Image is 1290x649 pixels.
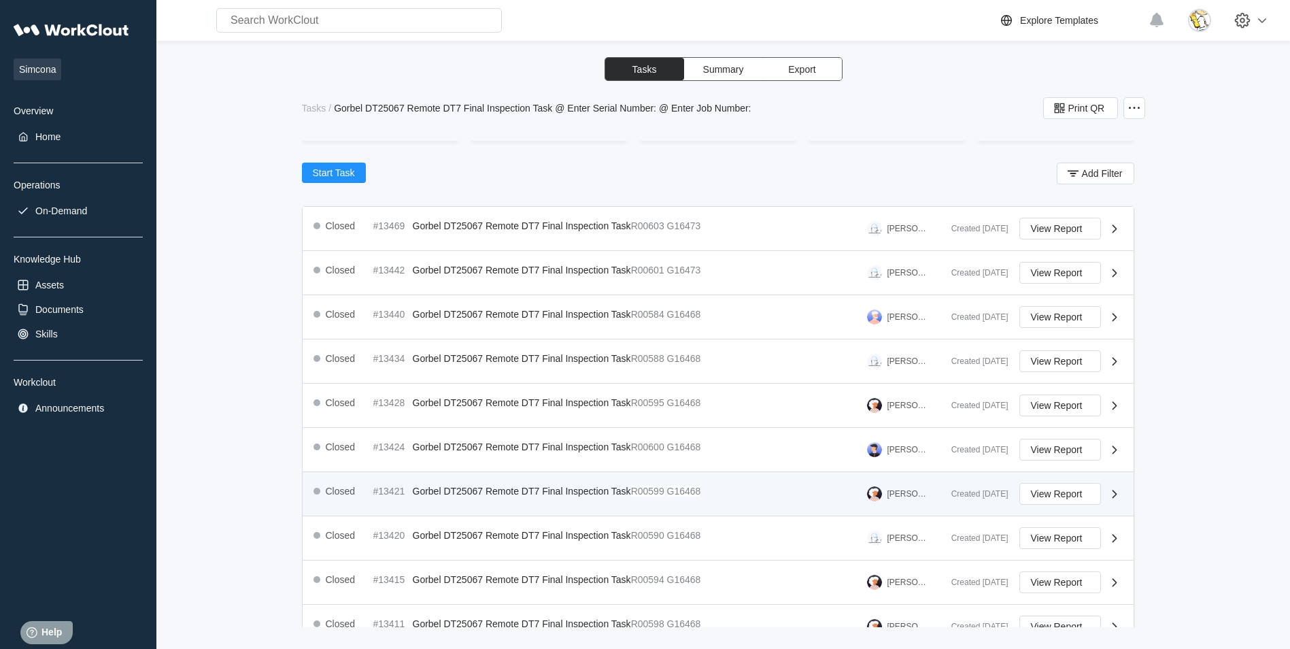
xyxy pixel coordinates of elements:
[14,276,143,295] a: Assets
[1019,395,1101,416] button: View Report
[667,618,701,629] mark: G16468
[1031,445,1083,454] span: View Report
[334,103,751,114] div: Gorbel DT25067 Remote DT7 Final Inspection Task @ Enter Serial Number: @ Enter Job Number:
[303,516,1134,561] a: Closed#13420Gorbel DT25067 Remote DT7 Final Inspection TaskR00590G16468[PERSON_NAME]Created [DATE...
[1057,163,1134,184] button: Add Filter
[632,65,657,74] span: Tasks
[413,530,631,541] span: Gorbel DT25067 Remote DT7 Final Inspection Task
[1019,306,1101,328] button: View Report
[326,220,356,231] div: Closed
[631,618,664,629] mark: R00598
[1031,489,1083,499] span: View Report
[216,8,502,33] input: Search WorkClout
[631,574,664,585] mark: R00594
[1031,578,1083,587] span: View Report
[413,574,631,585] span: Gorbel DT25067 Remote DT7 Final Inspection Task
[14,300,143,319] a: Documents
[326,486,356,497] div: Closed
[326,574,356,585] div: Closed
[631,486,664,497] mark: R00599
[373,309,407,320] div: #13440
[631,309,664,320] mark: R00584
[667,530,701,541] mark: G16468
[14,59,61,80] span: Simcona
[887,489,930,499] div: [PERSON_NAME]
[326,265,356,276] div: Closed
[867,265,882,280] img: clout-09.png
[302,103,326,114] div: Tasks
[940,578,1008,587] div: Created [DATE]
[303,295,1134,339] a: Closed#13440Gorbel DT25067 Remote DT7 Final Inspection TaskR00584G16468[PERSON_NAME]Created [DATE...
[631,442,664,452] mark: R00600
[302,103,329,114] a: Tasks
[413,353,631,364] span: Gorbel DT25067 Remote DT7 Final Inspection Task
[413,309,631,320] span: Gorbel DT25067 Remote DT7 Final Inspection Task
[631,265,664,276] mark: R00601
[605,58,684,80] button: Tasks
[763,58,842,80] button: Export
[373,486,407,497] div: #13421
[887,356,930,366] div: [PERSON_NAME]
[631,353,664,364] mark: R00588
[887,224,930,233] div: [PERSON_NAME]
[35,329,58,339] div: Skills
[326,618,356,629] div: Closed
[940,268,1008,278] div: Created [DATE]
[413,618,631,629] span: Gorbel DT25067 Remote DT7 Final Inspection Task
[35,403,104,414] div: Announcements
[14,201,143,220] a: On-Demand
[1031,268,1083,278] span: View Report
[14,105,143,116] div: Overview
[14,254,143,265] div: Knowledge Hub
[887,312,930,322] div: [PERSON_NAME]
[1020,15,1098,26] div: Explore Templates
[1019,350,1101,372] button: View Report
[940,312,1008,322] div: Created [DATE]
[373,618,407,629] div: #13411
[940,224,1008,233] div: Created [DATE]
[631,530,664,541] mark: R00590
[887,401,930,410] div: [PERSON_NAME]
[14,399,143,418] a: Announcements
[1019,262,1101,284] button: View Report
[867,486,882,501] img: user-4.png
[667,220,701,231] mark: G16473
[998,12,1142,29] a: Explore Templates
[303,428,1134,472] a: Closed#13424Gorbel DT25067 Remote DT7 Final Inspection TaskR00600G16468[PERSON_NAME]Created [DATE...
[35,205,87,216] div: On-Demand
[1031,356,1083,366] span: View Report
[373,442,407,452] div: #13424
[1043,97,1118,119] button: Print QR
[940,622,1008,631] div: Created [DATE]
[313,168,355,178] span: Start Task
[413,486,631,497] span: Gorbel DT25067 Remote DT7 Final Inspection Task
[326,353,356,364] div: Closed
[1019,218,1101,239] button: View Report
[867,310,882,324] img: user-3.png
[373,530,407,541] div: #13420
[373,220,407,231] div: #13469
[373,397,407,408] div: #13428
[631,220,664,231] mark: R00603
[631,397,664,408] mark: R00595
[413,442,631,452] span: Gorbel DT25067 Remote DT7 Final Inspection Task
[303,561,1134,605] a: Closed#13415Gorbel DT25067 Remote DT7 Final Inspection TaskR00594G16468[PERSON_NAME]Created [DATE...
[1031,533,1083,543] span: View Report
[35,280,64,290] div: Assets
[867,531,882,546] img: clout-09.png
[940,489,1008,499] div: Created [DATE]
[35,131,61,142] div: Home
[302,163,366,183] button: Start Task
[14,127,143,146] a: Home
[1019,616,1101,637] button: View Report
[303,207,1134,251] a: Closed#13469Gorbel DT25067 Remote DT7 Final Inspection TaskR00603G16473[PERSON_NAME]Created [DATE...
[684,58,763,80] button: Summary
[1031,312,1083,322] span: View Report
[940,533,1008,543] div: Created [DATE]
[1019,527,1101,549] button: View Report
[867,221,882,236] img: clout-09.png
[1031,401,1083,410] span: View Report
[1019,439,1101,461] button: View Report
[413,265,631,276] span: Gorbel DT25067 Remote DT7 Final Inspection Task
